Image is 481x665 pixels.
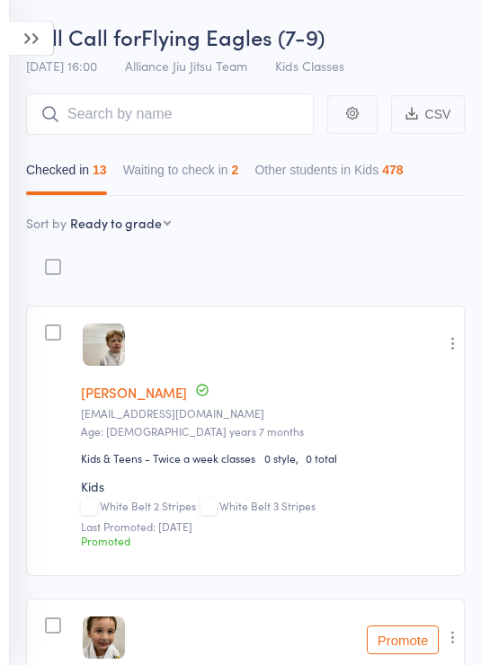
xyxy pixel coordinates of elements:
[26,58,97,75] span: [DATE] 16:00
[219,499,316,514] span: White Belt 3 Stripes
[26,215,67,233] label: Sort by
[81,478,452,496] div: Kids
[141,22,325,52] span: Flying Eagles (7-9)
[81,534,452,549] div: Promoted
[26,155,107,196] button: Checked in13
[306,451,337,466] span: 0 total
[81,451,255,466] div: Kids & Teens - Twice a week classes
[391,96,465,135] button: CSV
[81,501,452,516] div: White Belt 2 Stripes
[275,58,344,75] span: Kids Classes
[254,155,403,196] button: Other students in Kids478
[93,164,107,178] div: 13
[81,408,452,421] small: Lilyasoutar@gmail.com
[382,164,403,178] div: 478
[81,384,187,403] a: [PERSON_NAME]
[367,626,439,655] button: Promote
[125,58,247,75] span: Alliance Jiu Jitsu Team
[26,22,141,52] span: Roll Call for
[83,617,125,660] img: image1713163492.png
[26,94,314,136] input: Search by name
[232,164,239,178] div: 2
[83,324,125,367] img: image1749251745.png
[70,215,162,233] div: Ready to grade
[264,451,306,466] span: 0 style
[81,521,452,534] small: Last Promoted: [DATE]
[123,155,239,196] button: Waiting to check in2
[81,424,304,439] span: Age: [DEMOGRAPHIC_DATA] years 7 months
